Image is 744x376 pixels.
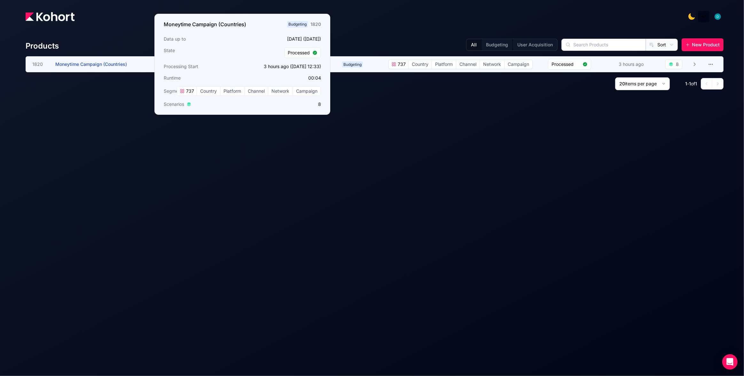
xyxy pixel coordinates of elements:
[293,87,321,96] span: Campaign
[691,81,695,86] span: of
[685,81,687,86] span: 1
[287,21,308,27] span: Budgeting
[342,61,363,67] span: Budgeting
[552,61,580,67] span: Processed
[432,60,456,69] span: Platform
[562,39,646,51] input: Search Products
[32,57,697,72] a: 1820Moneytime Campaign (Countries)Budgeting737CountryPlatformChannelNetworkCampaignProcessed3 hou...
[615,77,670,90] button: 20items per page
[164,47,240,58] h3: State
[619,81,625,86] span: 20
[513,39,557,51] button: User Acquisition
[288,50,310,56] span: Processed
[692,42,720,48] span: New Product
[701,13,707,20] img: logo_MoneyTimeLogo_1_20250619094856634230.png
[164,63,240,70] h3: Processing Start
[466,39,481,51] button: All
[268,87,293,96] span: Network
[625,81,657,86] span: items per page
[220,87,244,96] span: Platform
[505,60,532,69] span: Campaign
[185,88,194,94] span: 737
[396,61,406,67] span: 737
[409,60,432,69] span: Country
[244,36,321,42] p: [DATE] ([DATE])
[689,81,691,86] span: 1
[244,101,321,107] p: 8
[308,75,321,81] app-duration-counter: 00:04
[55,61,127,67] span: Moneytime Campaign (Countries)
[164,101,184,107] span: Scenarios
[26,41,59,51] h4: Products
[164,75,240,81] h3: Runtime
[32,61,48,67] span: 1820
[456,60,480,69] span: Channel
[244,63,321,70] p: 3 hours ago ([DATE] 12:33)
[310,21,321,27] div: 1820
[657,42,666,48] span: Sort
[245,87,268,96] span: Channel
[480,60,504,69] span: Network
[197,87,220,96] span: Country
[481,39,513,51] button: Budgeting
[164,36,240,42] h3: Data up to
[682,38,724,51] button: New Product
[164,88,185,94] span: Segments
[722,354,738,370] div: Open Intercom Messenger
[687,81,689,86] span: -
[164,20,246,28] h3: Moneytime Campaign (Countries)
[26,12,74,21] img: Kohort logo
[617,60,645,69] div: 3 hours ago
[695,81,697,86] span: 1
[676,61,679,67] div: 8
